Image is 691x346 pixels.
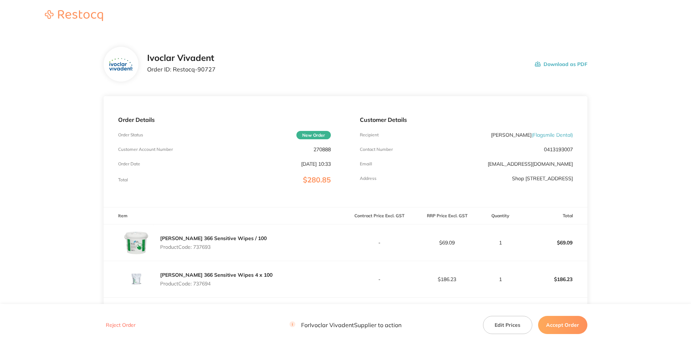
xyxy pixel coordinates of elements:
a: Restocq logo [38,10,110,22]
img: Restocq logo [38,10,110,21]
th: Quantity [481,207,520,225]
p: Contact Number [360,147,393,152]
p: Customer Account Number [118,147,173,152]
button: Reject Order [104,322,138,329]
button: Edit Prices [483,316,532,334]
p: [PERSON_NAME] [491,132,573,138]
p: - [346,276,413,282]
p: Order Details [118,116,331,123]
p: $69.09 [520,234,587,251]
p: Order Status [118,132,143,137]
a: [EMAIL_ADDRESS][DOMAIN_NAME] [488,161,573,167]
span: ( Flagsmile Dental ) [532,132,573,138]
p: $186.23 [413,276,480,282]
span: $280.85 [303,175,331,184]
button: Accept Order [538,316,587,334]
p: For Ivoclar Vivadent Supplier to action [290,322,401,329]
p: Product Code: 737693 [160,244,267,250]
p: - [346,240,413,246]
p: Order ID: Restocq- 90727 [147,66,216,73]
p: 1 [481,276,519,282]
p: [DATE] 10:33 [301,161,331,167]
span: New Order [296,131,331,139]
img: cm53bjhwcA [118,261,154,297]
p: Total [118,177,128,182]
td: Message: - [104,297,345,319]
img: ZTZpajdpOQ [109,58,133,71]
p: Product Code: 737694 [160,281,272,287]
p: $69.09 [413,240,480,246]
th: Item [104,207,345,225]
th: Contract Price Excl. GST [345,207,413,225]
th: Total [520,207,587,225]
p: 0413193007 [544,147,573,152]
h2: Ivoclar Vivadent [147,53,216,63]
p: 270888 [313,147,331,152]
p: Address [360,176,376,181]
th: RRP Price Excl. GST [413,207,481,225]
button: Download as PDF [535,53,587,75]
a: [PERSON_NAME] 366 Sensitive Wipes 4 x 100 [160,272,272,278]
p: Recipient [360,132,379,137]
p: 1 [481,240,519,246]
p: Shop [STREET_ADDRESS] [512,176,573,181]
p: $186.23 [520,271,587,288]
p: Emaill [360,161,372,166]
img: ZHZxcDd0Zw [118,225,154,261]
p: Customer Details [360,116,573,123]
p: Order Date [118,161,140,166]
a: [PERSON_NAME] 366 Sensitive Wipes / 100 [160,235,267,242]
